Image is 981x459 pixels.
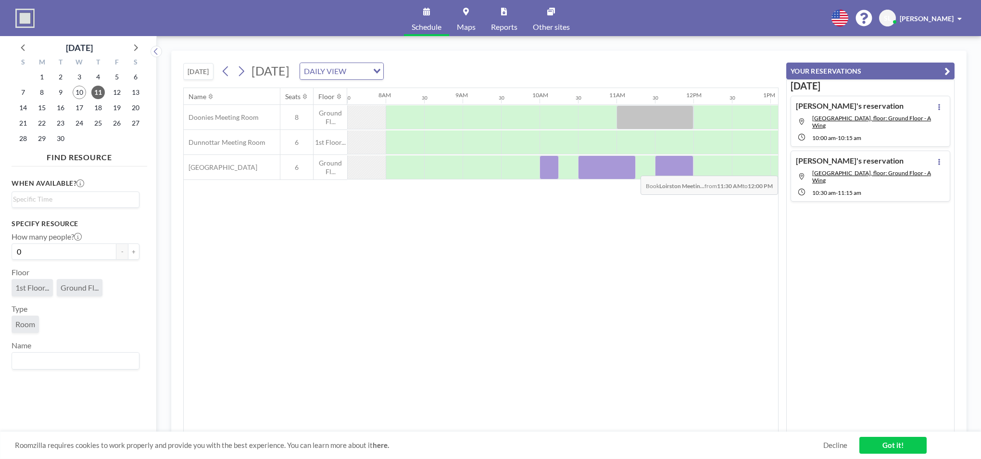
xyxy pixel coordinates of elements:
span: Doonies Meeting Room [184,113,259,122]
span: Friday, September 26, 2025 [110,116,124,130]
span: Sunday, September 7, 2025 [16,86,30,99]
span: Wednesday, September 17, 2025 [73,101,86,115]
div: 12PM [686,91,702,99]
span: 6 [280,138,313,147]
span: Friday, September 19, 2025 [110,101,124,115]
span: Friday, September 5, 2025 [110,70,124,84]
div: 30 [576,95,581,101]
div: Seats [285,92,301,101]
div: 10AM [532,91,548,99]
a: Decline [823,441,847,450]
div: 30 [499,95,504,101]
div: S [14,57,33,69]
span: Ground Fl... [314,159,347,176]
div: F [107,57,126,69]
span: Room [15,319,35,329]
label: Floor [12,268,29,277]
span: Wednesday, September 10, 2025 [73,86,86,99]
button: YOUR RESERVATIONS [786,63,955,79]
span: Ground Fl... [61,283,99,293]
input: Search for option [349,65,367,77]
span: Saturday, September 13, 2025 [129,86,142,99]
h4: [PERSON_NAME]'s reservation [796,156,904,166]
h3: [DATE] [791,80,950,92]
span: Loirston Meeting Room, floor: Ground Floor - A Wing [812,115,931,129]
span: [DATE] [252,64,289,78]
span: Thursday, September 18, 2025 [91,101,105,115]
span: Monday, September 1, 2025 [35,70,49,84]
a: Got it! [859,437,927,454]
span: Tuesday, September 23, 2025 [54,116,67,130]
span: 11:15 AM [838,189,861,196]
span: Reports [491,23,517,31]
span: [GEOGRAPHIC_DATA] [184,163,257,172]
label: Type [12,304,27,314]
h4: FIND RESOURCE [12,149,147,162]
span: Schedule [412,23,441,31]
div: Name [189,92,206,101]
div: W [70,57,89,69]
div: S [126,57,145,69]
span: 10:30 AM [812,189,836,196]
span: 6 [280,163,313,172]
span: - [836,189,838,196]
span: 8 [280,113,313,122]
div: 1PM [763,91,775,99]
span: Other sites [533,23,570,31]
span: Monday, September 15, 2025 [35,101,49,115]
span: Sunday, September 14, 2025 [16,101,30,115]
span: 1st Floor... [314,138,347,147]
button: - [116,243,128,260]
b: Loirston Meetin... [659,182,704,190]
span: Saturday, September 6, 2025 [129,70,142,84]
span: SL [884,14,891,23]
span: Wednesday, September 24, 2025 [73,116,86,130]
img: organization-logo [15,9,35,28]
div: 9AM [455,91,468,99]
span: Maps [457,23,476,31]
div: M [33,57,51,69]
span: - [836,134,838,141]
div: [DATE] [66,41,93,54]
span: Thursday, September 4, 2025 [91,70,105,84]
button: [DATE] [183,63,214,80]
span: Wednesday, September 3, 2025 [73,70,86,84]
span: Tuesday, September 9, 2025 [54,86,67,99]
a: here. [373,441,389,449]
div: T [88,57,107,69]
b: 11:30 AM [717,182,742,190]
span: DAILY VIEW [302,65,348,77]
span: Ground Fl... [314,109,347,126]
span: Thursday, September 11, 2025 [91,86,105,99]
span: Monday, September 8, 2025 [35,86,49,99]
div: T [51,57,70,69]
div: 30 [422,95,428,101]
span: Monday, September 29, 2025 [35,132,49,145]
span: Tuesday, September 30, 2025 [54,132,67,145]
span: Tuesday, September 16, 2025 [54,101,67,115]
div: 30 [729,95,735,101]
span: Sunday, September 28, 2025 [16,132,30,145]
span: 10:15 AM [838,134,861,141]
span: [PERSON_NAME] [900,14,954,23]
span: Loirston Meeting Room, floor: Ground Floor - A Wing [812,169,931,184]
div: Floor [318,92,335,101]
div: 30 [653,95,658,101]
b: 12:00 PM [748,182,773,190]
span: Saturday, September 20, 2025 [129,101,142,115]
label: How many people? [12,232,82,242]
div: Search for option [12,353,139,369]
div: Search for option [12,192,139,206]
div: 30 [345,95,351,101]
span: Monday, September 22, 2025 [35,116,49,130]
h3: Specify resource [12,219,139,228]
span: 10:00 AM [812,134,836,141]
label: Name [12,341,31,350]
span: Tuesday, September 2, 2025 [54,70,67,84]
span: Thursday, September 25, 2025 [91,116,105,130]
span: Sunday, September 21, 2025 [16,116,30,130]
div: 11AM [609,91,625,99]
span: Roomzilla requires cookies to work properly and provide you with the best experience. You can lea... [15,441,823,450]
input: Search for option [13,194,134,204]
span: 1st Floor... [15,283,49,293]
